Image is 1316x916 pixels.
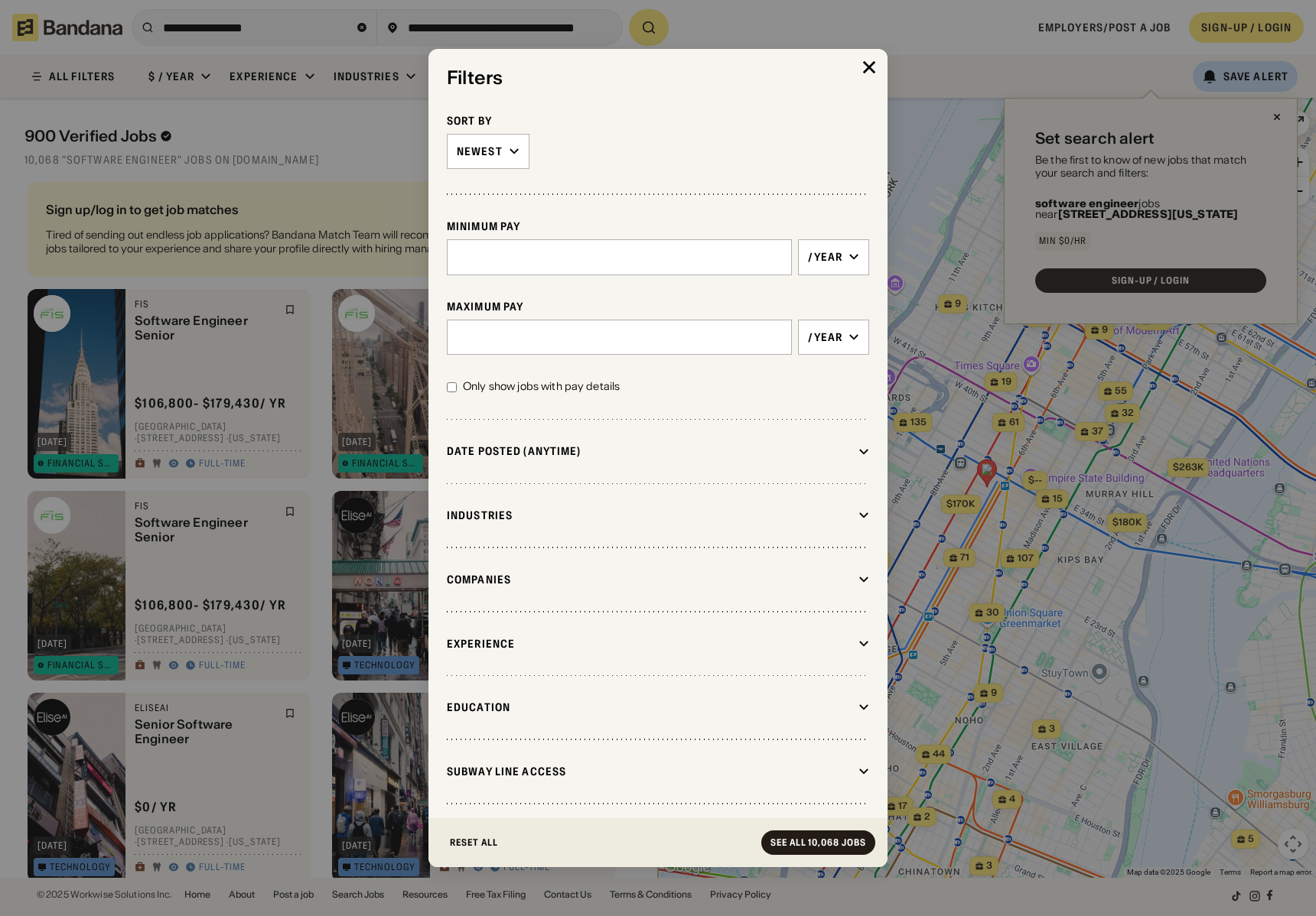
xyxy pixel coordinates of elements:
div: Only show jobs with pay details [463,379,620,395]
div: Education [447,700,852,714]
div: /year [808,250,842,264]
div: Industries [447,508,852,522]
div: See all 10,068 jobs [770,838,866,847]
div: Minimum Pay [447,219,869,233]
div: Newest [457,145,503,158]
div: Sort By [447,114,869,128]
div: Companies [447,573,852,586]
div: Maximum Pay [447,300,869,313]
div: /year [808,330,842,344]
div: Date Posted (Anytime) [447,444,852,458]
div: Reset All [450,838,498,847]
div: Experience [447,637,852,651]
div: Subway Line Access [447,765,852,778]
div: Filters [447,67,869,89]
